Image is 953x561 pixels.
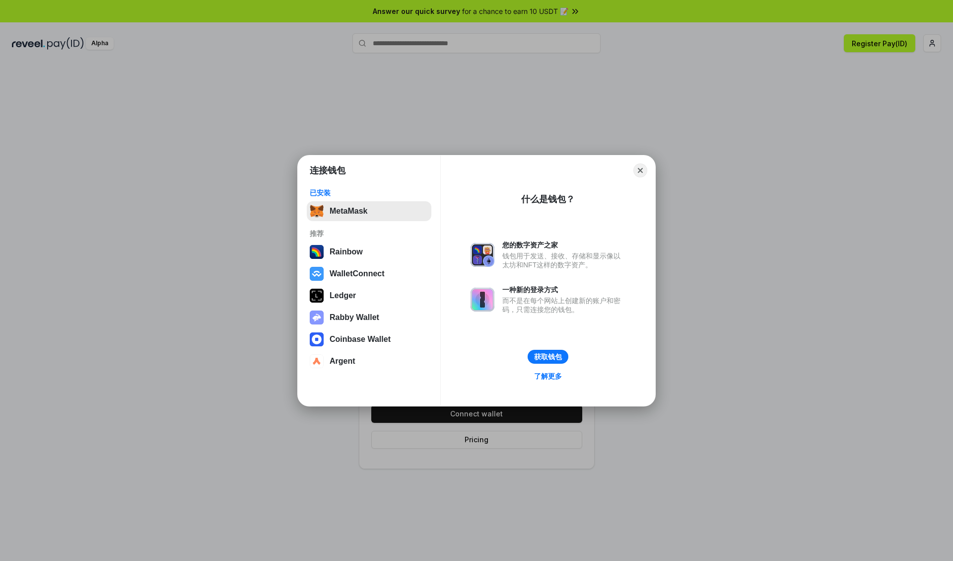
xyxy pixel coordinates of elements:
[307,201,431,221] button: MetaMask
[307,242,431,262] button: Rainbow
[330,313,379,322] div: Rabby Wallet
[502,285,625,294] div: 一种新的登录方式
[310,245,324,259] img: svg+xml,%3Csvg%20width%3D%22120%22%20height%3D%22120%22%20viewBox%3D%220%200%20120%20120%22%20fil...
[330,291,356,300] div: Ledger
[330,335,391,344] div: Coinbase Wallet
[307,351,431,371] button: Argent
[307,329,431,349] button: Coinbase Wallet
[330,269,385,278] div: WalletConnect
[471,288,494,312] img: svg+xml,%3Csvg%20xmlns%3D%22http%3A%2F%2Fwww.w3.org%2F2000%2Fsvg%22%20fill%3D%22none%22%20viewBox...
[330,207,367,216] div: MetaMask
[534,372,562,381] div: 了解更多
[310,164,345,176] h1: 连接钱包
[307,286,431,306] button: Ledger
[528,370,568,383] a: 了解更多
[310,332,324,346] img: svg+xml,%3Csvg%20width%3D%2228%22%20height%3D%2228%22%20viewBox%3D%220%200%2028%2028%22%20fill%3D...
[330,357,355,366] div: Argent
[310,204,324,218] img: svg+xml,%3Csvg%20fill%3D%22none%22%20height%3D%2233%22%20viewBox%3D%220%200%2035%2033%22%20width%...
[310,229,428,238] div: 推荐
[310,354,324,368] img: svg+xml,%3Csvg%20width%3D%2228%22%20height%3D%2228%22%20viewBox%3D%220%200%2028%2028%22%20fill%3D...
[307,264,431,284] button: WalletConnect
[502,240,625,249] div: 您的数字资产之家
[310,289,324,303] img: svg+xml,%3Csvg%20xmlns%3D%22http%3A%2F%2Fwww.w3.org%2F2000%2Fsvg%22%20width%3D%2228%22%20height%3...
[330,247,363,256] div: Rainbow
[534,352,562,361] div: 获取钱包
[310,267,324,281] img: svg+xml,%3Csvg%20width%3D%2228%22%20height%3D%2228%22%20viewBox%3D%220%200%2028%2028%22%20fill%3D...
[528,350,568,364] button: 获取钱包
[502,296,625,314] div: 而不是在每个网站上创建新的账户和密码，只需连接您的钱包。
[633,163,647,177] button: Close
[310,188,428,197] div: 已安装
[310,311,324,324] img: svg+xml,%3Csvg%20xmlns%3D%22http%3A%2F%2Fwww.w3.org%2F2000%2Fsvg%22%20fill%3D%22none%22%20viewBox...
[502,251,625,269] div: 钱包用于发送、接收、存储和显示像以太坊和NFT这样的数字资产。
[521,193,575,205] div: 什么是钱包？
[307,308,431,327] button: Rabby Wallet
[471,243,494,267] img: svg+xml,%3Csvg%20xmlns%3D%22http%3A%2F%2Fwww.w3.org%2F2000%2Fsvg%22%20fill%3D%22none%22%20viewBox...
